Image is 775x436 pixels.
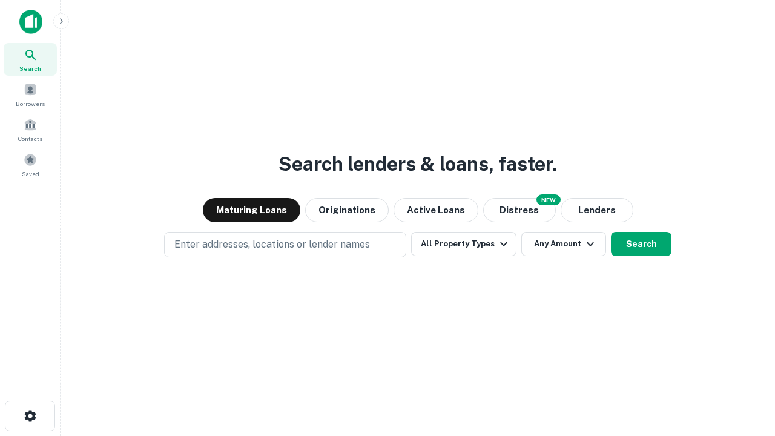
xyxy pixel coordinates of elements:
[521,232,606,256] button: Any Amount
[174,237,370,252] p: Enter addresses, locations or lender names
[411,232,516,256] button: All Property Types
[203,198,300,222] button: Maturing Loans
[164,232,406,257] button: Enter addresses, locations or lender names
[4,78,57,111] a: Borrowers
[714,339,775,397] iframe: Chat Widget
[279,150,557,179] h3: Search lenders & loans, faster.
[22,169,39,179] span: Saved
[611,232,671,256] button: Search
[536,194,561,205] div: NEW
[561,198,633,222] button: Lenders
[4,148,57,181] a: Saved
[394,198,478,222] button: Active Loans
[19,10,42,34] img: capitalize-icon.png
[4,113,57,146] a: Contacts
[16,99,45,108] span: Borrowers
[305,198,389,222] button: Originations
[4,43,57,76] a: Search
[483,198,556,222] button: Search distressed loans with lien and other non-mortgage details.
[19,64,41,73] span: Search
[18,134,42,144] span: Contacts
